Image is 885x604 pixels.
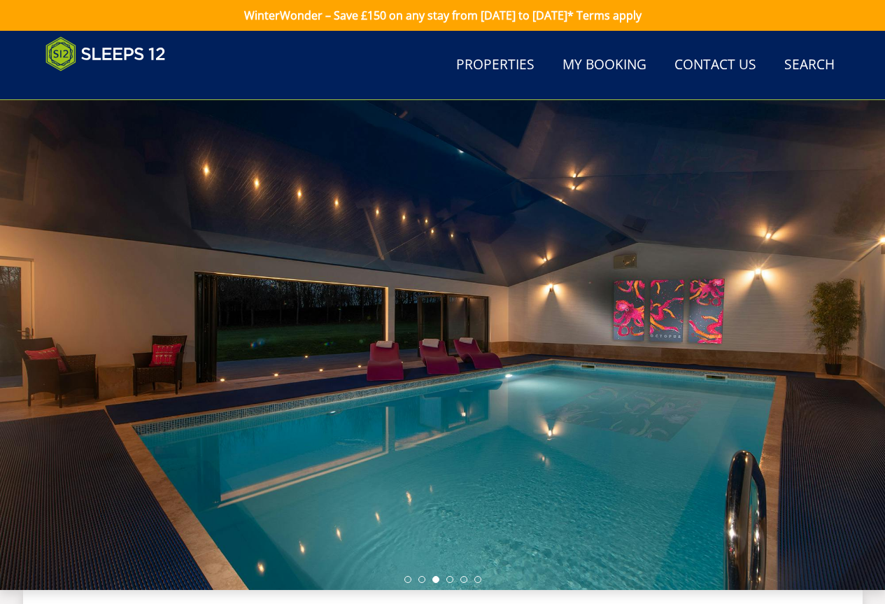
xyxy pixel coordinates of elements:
[779,50,840,81] a: Search
[451,50,540,81] a: Properties
[45,36,166,71] img: Sleeps 12
[557,50,652,81] a: My Booking
[669,50,762,81] a: Contact Us
[38,80,185,92] iframe: Customer reviews powered by Trustpilot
